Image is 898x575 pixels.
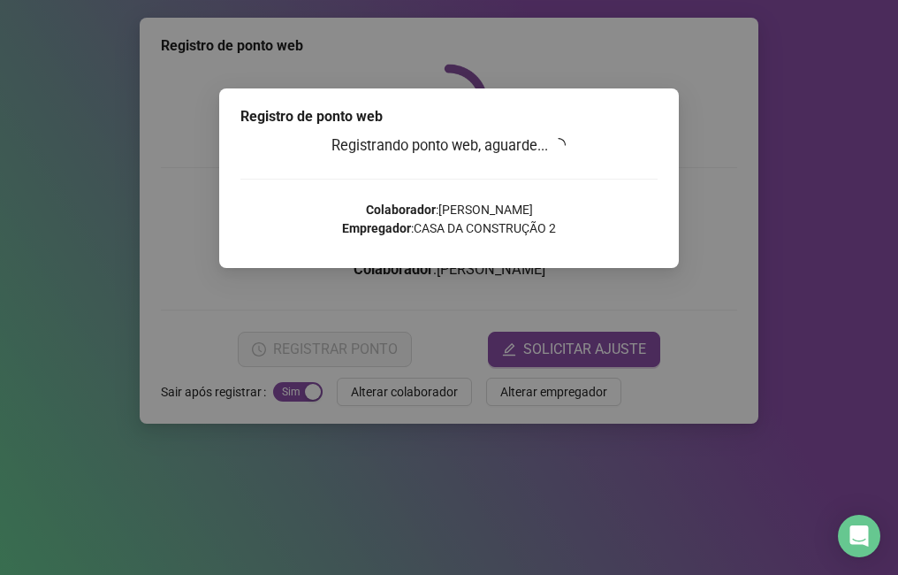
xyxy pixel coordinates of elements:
div: Open Intercom Messenger [838,515,880,557]
span: loading [549,134,569,155]
strong: Empregador [342,221,411,235]
p: : [PERSON_NAME] : CASA DA CONSTRUÇÃO 2 [240,201,658,238]
div: Registro de ponto web [240,106,658,127]
strong: Colaborador [366,203,436,217]
h3: Registrando ponto web, aguarde... [240,134,658,157]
